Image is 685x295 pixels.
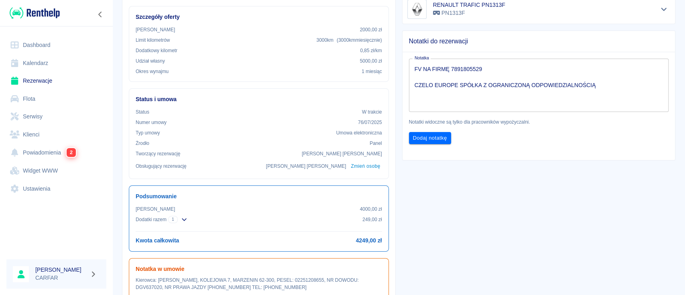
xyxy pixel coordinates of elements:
h6: Podsumowanie [136,192,382,201]
p: Typ umowy [136,129,160,136]
button: Zmień osobę [349,161,382,172]
p: Udział własny [136,57,165,65]
p: 1 miesiąc [362,68,382,75]
p: Limit kilometrów [136,37,170,44]
label: Notatka [415,55,429,61]
h6: Szczegóły oferty [136,13,382,21]
h6: 4249,00 zł [356,236,382,245]
p: Numer umowy [136,119,167,126]
h6: Kwota całkowita [136,236,179,245]
p: Tworzący rezerwację [136,150,180,157]
h6: [PERSON_NAME] [35,266,87,274]
a: Renthelp logo [6,6,60,20]
a: Kalendarz [6,54,106,72]
p: W trakcie [362,108,382,116]
p: 249,00 zł [362,216,382,223]
button: Pokaż szczegóły [657,4,671,15]
p: [PERSON_NAME] [136,205,175,213]
p: Okres wynajmu [136,68,169,75]
h6: Notatka w umowie [136,265,382,273]
h6: RENAULT TRAFIC PN1313F [433,1,505,9]
p: Obsługujący rezerwację [136,163,187,170]
p: 3000 km [316,37,382,44]
p: PN1313F [433,9,505,17]
p: Dodatkowy kilometr [136,47,177,54]
a: Ustawienia [6,180,106,198]
a: Serwisy [6,108,106,126]
p: Notatki widoczne są tylko dla pracowników wypożyczalni. [409,118,669,126]
p: 2000,00 zł [360,26,382,33]
textarea: FV NA FIRMĘ 7891805529 CZELO EUROPE SPÓŁKA Z OGRANICZONĄ ODPOWIEDZIALNOŚCIĄ [415,65,663,105]
button: Zwiń nawigację [94,9,106,20]
p: [PERSON_NAME] [PERSON_NAME] [266,163,346,170]
p: Umowa elektroniczna [336,129,382,136]
h6: Status i umowa [136,95,382,104]
p: [PERSON_NAME] [PERSON_NAME] [302,150,382,157]
p: Panel [370,140,382,147]
span: 1 [169,215,177,224]
p: 5000,00 zł [360,57,382,65]
p: 0,85 zł /km [360,47,382,54]
img: Renthelp logo [10,6,60,20]
a: Klienci [6,126,106,144]
p: 76/07/2025 [358,119,382,126]
span: 2 [67,148,76,157]
p: Dodatki razem [136,216,167,223]
a: Rezerwacje [6,72,106,90]
p: [PERSON_NAME] [136,26,175,33]
a: Powiadomienia2 [6,143,106,162]
p: CARFAR [35,274,87,282]
p: Kierowca: [PERSON_NAME], KOLEJOWA 7, MARZENIN 62-300, PESEL: 02251208655, NR DOWODU: DGV637020, N... [136,277,382,291]
span: ( 3000 km miesięcznie ) [337,37,382,43]
p: 4000,00 zł [360,205,382,213]
button: Dodaj notatkę [409,132,451,144]
p: Żrodło [136,140,149,147]
span: Notatki do rezerwacji [409,37,669,45]
p: Status [136,108,149,116]
a: Dashboard [6,36,106,54]
a: Widget WWW [6,162,106,180]
a: Flota [6,90,106,108]
img: Image [409,1,425,17]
